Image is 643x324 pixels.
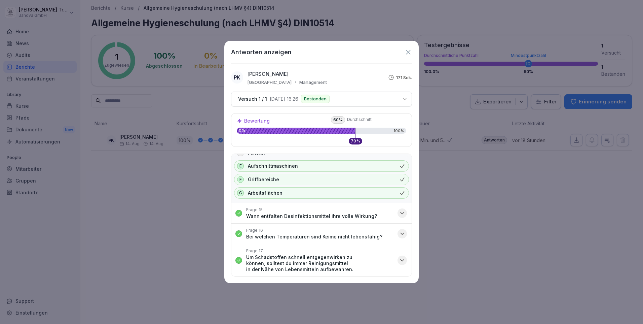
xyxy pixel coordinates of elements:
p: Um Schadstoffen schnell entgegenwirken zu können, solltest du immer Reinigungsmittel in der Nähe ... [246,254,393,272]
p: 0% [237,129,355,132]
button: Frage 17Um Schadstoffen schnell entgegenwirken zu können, solltest du immer Reinigungsmittel in d... [231,244,412,277]
p: [DATE] 16:26 [270,96,298,102]
p: Frage 17 [246,248,263,254]
p: Bei welchen Temperaturen sind Keime nicht lebensfähig? [246,234,382,240]
p: Griffbereiche [248,176,279,183]
span: Durchschnitt [347,117,387,122]
p: Versuch 1 / 1 [238,96,267,102]
p: Arbeitsflächen [248,190,282,196]
p: E [239,163,242,169]
p: G [239,190,242,196]
button: Frage 16Bei welchen Temperaturen sind Keime nicht lebensfähig? [231,224,412,244]
div: Frage 14Wo muss täglich oder nach Verwendung desinfiziert werden? [231,105,412,203]
p: F [239,176,242,183]
p: 171 Sek. [396,75,412,80]
p: Aufschnittmaschinen [248,163,298,169]
p: 60 % [331,116,345,124]
p: [PERSON_NAME] [247,70,289,78]
p: Management [299,79,327,85]
p: 70 % [351,139,360,143]
h1: Antworten anzeigen [231,47,292,57]
p: 100% [393,129,404,133]
div: PK [231,71,243,84]
p: Frage 15 [246,207,263,213]
p: Bestanden [304,97,327,101]
p: Bewertung [244,119,270,123]
p: Frage 16 [246,228,263,233]
p: Wann entfalten Desinfektionsmittel ihre volle Wirkung? [246,213,377,219]
p: [GEOGRAPHIC_DATA] [247,79,292,85]
button: Frage 15Wann entfalten Desinfektionsmittel ihre volle Wirkung? [231,203,412,223]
